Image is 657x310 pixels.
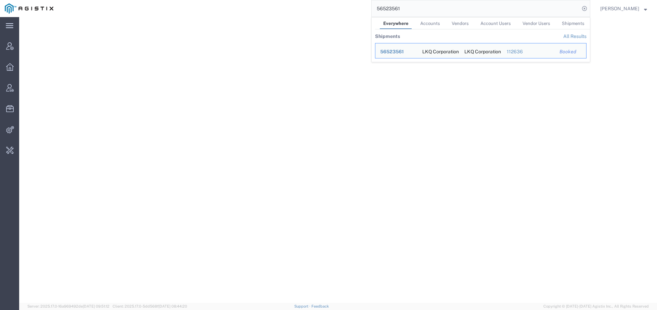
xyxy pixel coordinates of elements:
span: Server: 2025.17.0-16a969492de [27,304,109,308]
th: Shipments [375,29,400,43]
div: LKQ Corporation [464,43,497,58]
span: 56523561 [380,49,404,54]
span: Copyright © [DATE]-[DATE] Agistix Inc., All Rights Reserved [543,304,649,309]
span: Everywhere [383,21,409,26]
input: Search for shipment number, reference number [372,0,580,17]
div: 56523561 [380,48,413,55]
img: logo [5,3,53,14]
span: Accounts [420,21,440,26]
span: [DATE] 09:51:12 [83,304,109,308]
span: Shipments [562,21,584,26]
table: Search Results [375,29,590,62]
a: View all shipments found by criterion [563,33,587,39]
div: Booked [559,48,581,55]
div: 112636 [507,48,550,55]
span: Vendor Users [523,21,550,26]
span: Vendors [452,21,469,26]
span: Account Users [480,21,511,26]
a: Feedback [311,304,329,308]
iframe: To enrich screen reader interactions, please activate Accessibility in Grammarly extension settings [19,17,657,303]
div: LKQ Corporation [422,43,455,58]
span: Abbie Wilkiemeyer [600,5,639,12]
span: Client: 2025.17.0-5dd568f [113,304,187,308]
span: [DATE] 08:44:20 [158,304,187,308]
a: Support [294,304,311,308]
button: [PERSON_NAME] [600,4,647,13]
